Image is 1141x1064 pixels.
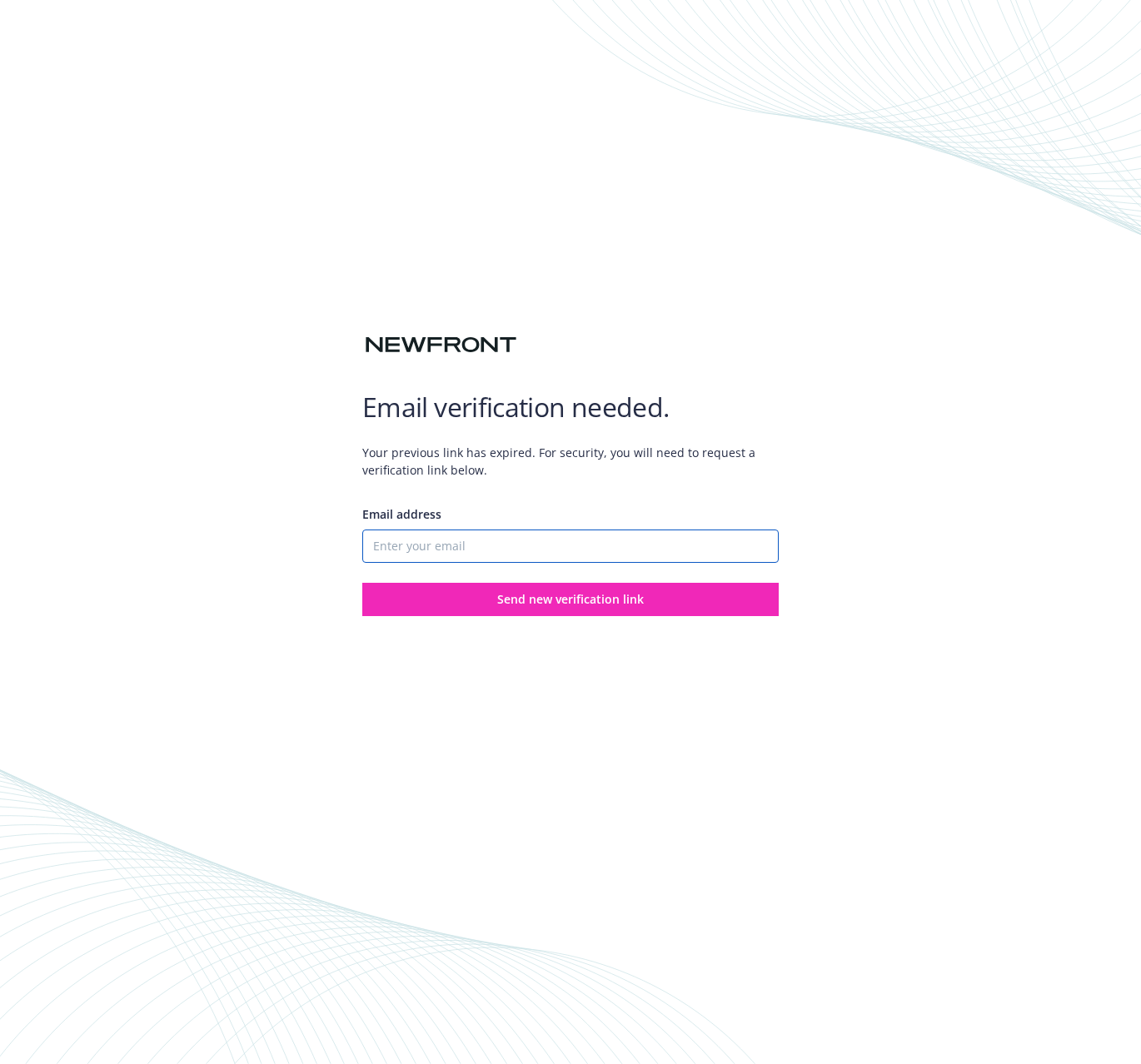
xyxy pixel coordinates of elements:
[497,591,644,607] span: Send new verification link
[362,583,779,616] button: Send new verification link
[362,506,441,522] span: Email address
[362,331,520,360] img: Newfront logo
[362,530,779,563] input: Enter your email
[362,430,779,492] span: Your previous link has expired. For security, you will need to request a verification link below.
[362,390,779,424] h1: Email verification needed.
